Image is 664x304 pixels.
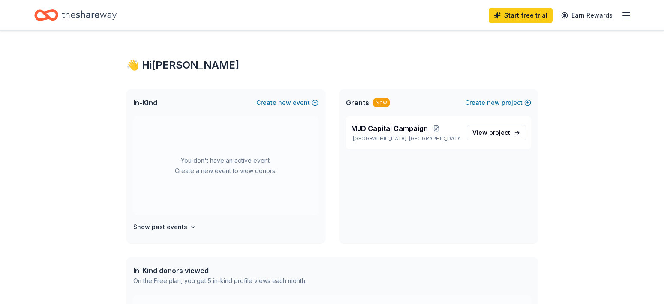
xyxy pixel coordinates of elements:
p: [GEOGRAPHIC_DATA], [GEOGRAPHIC_DATA] [351,135,460,142]
span: MJD Capital Campaign [351,123,428,134]
span: In-Kind [133,98,157,108]
span: new [278,98,291,108]
div: New [373,98,390,107]
span: Grants [346,98,369,108]
a: View project [467,125,526,140]
a: Start free trial [489,8,553,23]
a: Earn Rewards [556,8,618,23]
div: In-Kind donors viewed [133,265,306,276]
button: Show past events [133,222,197,232]
button: Createnewevent [256,98,318,108]
button: Createnewproject [465,98,531,108]
div: On the Free plan, you get 5 in-kind profile views each month. [133,276,306,286]
span: new [487,98,500,108]
div: 👋 Hi [PERSON_NAME] [126,58,538,72]
a: Home [34,5,117,25]
div: You don't have an active event. Create a new event to view donors. [133,116,318,215]
span: View [472,128,510,138]
span: project [489,129,510,136]
h4: Show past events [133,222,187,232]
